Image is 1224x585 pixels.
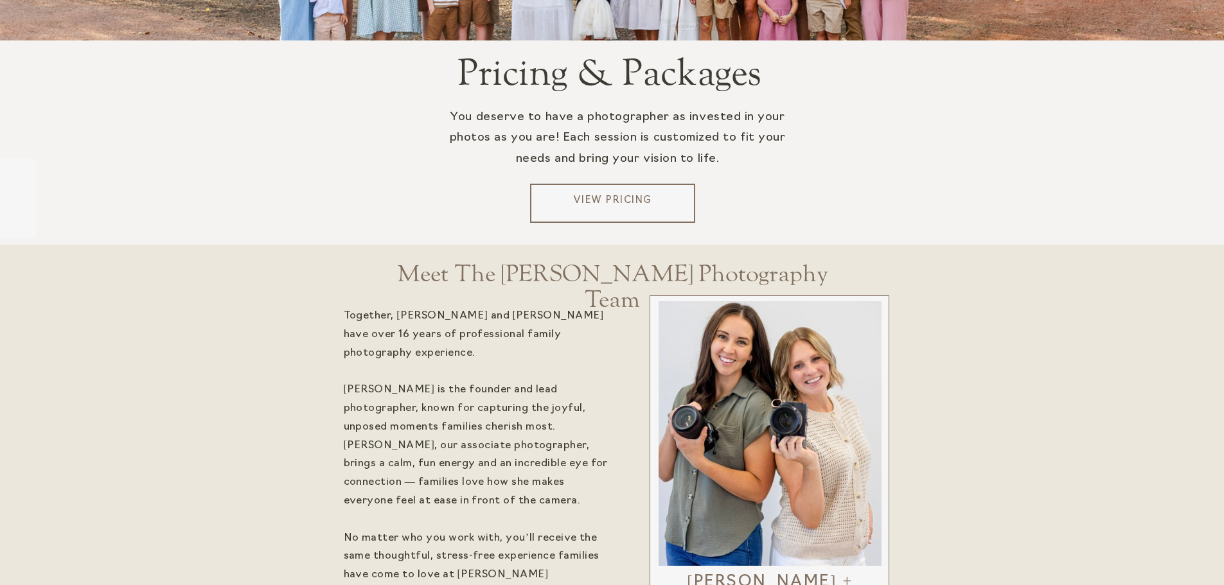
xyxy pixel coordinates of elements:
[380,261,846,277] a: Meet The [PERSON_NAME] Photography Team
[448,53,771,95] h2: Pricing & Packages
[431,107,804,189] p: You deserve to have a photographer as invested in your photos as you are! Each session is customi...
[535,194,690,213] a: View Pricing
